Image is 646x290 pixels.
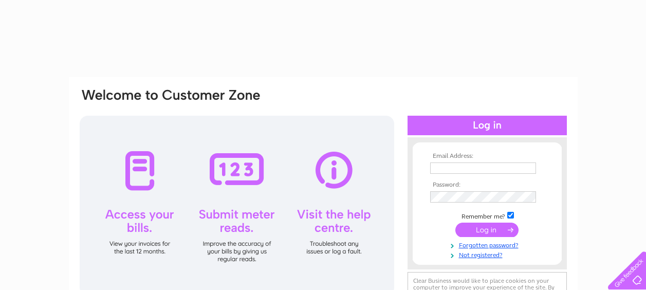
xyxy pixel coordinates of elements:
[428,210,547,221] td: Remember me?
[428,182,547,189] th: Password:
[430,249,547,259] a: Not registered?
[455,223,519,237] input: Submit
[428,153,547,160] th: Email Address:
[430,240,547,249] a: Forgotten password?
